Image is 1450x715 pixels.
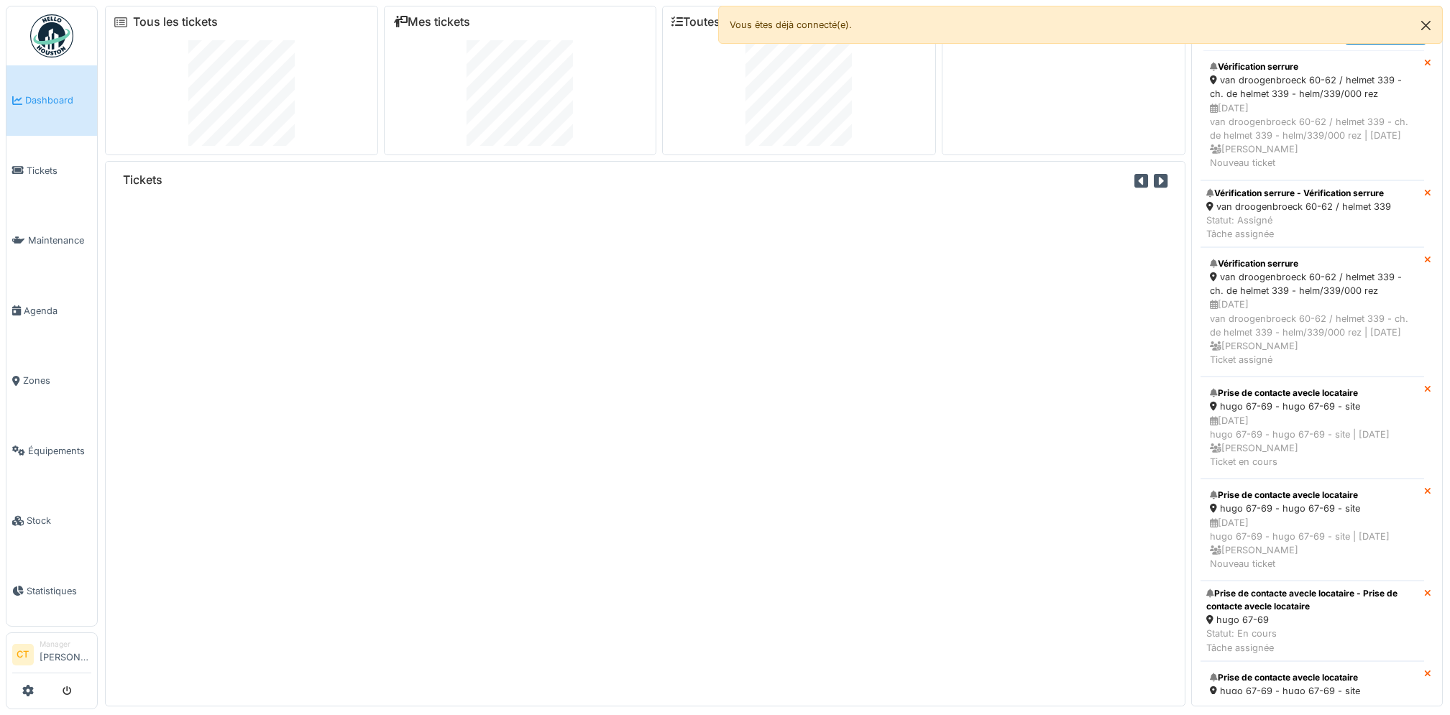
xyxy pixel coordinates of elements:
[30,14,73,57] img: Badge_color-CXgf-gQk.svg
[1206,587,1418,613] div: Prise de contacte avecle locataire - Prise de contacte avecle locataire
[123,173,162,187] h6: Tickets
[23,374,91,387] span: Zones
[1210,489,1415,502] div: Prise de contacte avecle locataire
[1201,50,1424,180] a: Vérification serrure van droogenbroeck 60-62 / helmet 339 - ch. de helmet 339 - helm/339/000 rez ...
[1210,101,1415,170] div: [DATE] van droogenbroeck 60-62 / helmet 339 - ch. de helmet 339 - helm/339/000 rez | [DATE] [PERS...
[40,639,91,670] li: [PERSON_NAME]
[1210,400,1415,413] div: hugo 67-69 - hugo 67-69 - site
[1206,627,1418,654] div: Statut: En cours Tâche assignée
[1210,671,1415,684] div: Prise de contacte avecle locataire
[12,644,34,665] li: CT
[671,15,779,29] a: Toutes les tâches
[1210,516,1415,571] div: [DATE] hugo 67-69 - hugo 67-69 - site | [DATE] [PERSON_NAME] Nouveau ticket
[1206,213,1391,241] div: Statut: Assigné Tâche assignée
[1201,180,1424,248] a: Vérification serrure - Vérification serrure van droogenbroeck 60-62 / helmet 339 Statut: AssignéT...
[28,444,91,458] span: Équipements
[27,164,91,177] span: Tickets
[40,639,91,650] div: Manager
[6,65,97,136] a: Dashboard
[1206,187,1391,200] div: Vérification serrure - Vérification serrure
[1210,257,1415,270] div: Vérification serrure
[24,304,91,318] span: Agenda
[1210,684,1415,698] div: hugo 67-69 - hugo 67-69 - site
[27,514,91,527] span: Stock
[1210,297,1415,366] div: [DATE] van droogenbroeck 60-62 / helmet 339 - ch. de helmet 339 - helm/339/000 rez | [DATE] [PERS...
[1201,377,1424,479] a: Prise de contacte avecle locataire hugo 67-69 - hugo 67-69 - site [DATE]hugo 67-69 - hugo 67-69 -...
[1210,414,1415,469] div: [DATE] hugo 67-69 - hugo 67-69 - site | [DATE] [PERSON_NAME] Ticket en cours
[393,15,470,29] a: Mes tickets
[25,93,91,107] span: Dashboard
[6,206,97,276] a: Maintenance
[1210,387,1415,400] div: Prise de contacte avecle locataire
[27,584,91,598] span: Statistiques
[1210,60,1415,73] div: Vérification serrure
[1206,613,1418,627] div: hugo 67-69
[6,556,97,627] a: Statistiques
[6,486,97,556] a: Stock
[1201,247,1424,377] a: Vérification serrure van droogenbroeck 60-62 / helmet 339 - ch. de helmet 339 - helm/339/000 rez ...
[6,346,97,416] a: Zones
[6,276,97,346] a: Agenda
[6,416,97,486] a: Équipements
[133,15,218,29] a: Tous les tickets
[1201,479,1424,581] a: Prise de contacte avecle locataire hugo 67-69 - hugo 67-69 - site [DATE]hugo 67-69 - hugo 67-69 -...
[718,6,1444,44] div: Vous êtes déjà connecté(e).
[1210,270,1415,297] div: van droogenbroeck 60-62 / helmet 339 - ch. de helmet 339 - helm/339/000 rez
[28,234,91,247] span: Maintenance
[1210,502,1415,515] div: hugo 67-69 - hugo 67-69 - site
[1206,200,1391,213] div: van droogenbroeck 60-62 / helmet 339
[1410,6,1442,45] button: Close
[1210,73,1415,101] div: van droogenbroeck 60-62 / helmet 339 - ch. de helmet 339 - helm/339/000 rez
[1201,581,1424,661] a: Prise de contacte avecle locataire - Prise de contacte avecle locataire hugo 67-69 Statut: En cou...
[6,136,97,206] a: Tickets
[12,639,91,673] a: CT Manager[PERSON_NAME]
